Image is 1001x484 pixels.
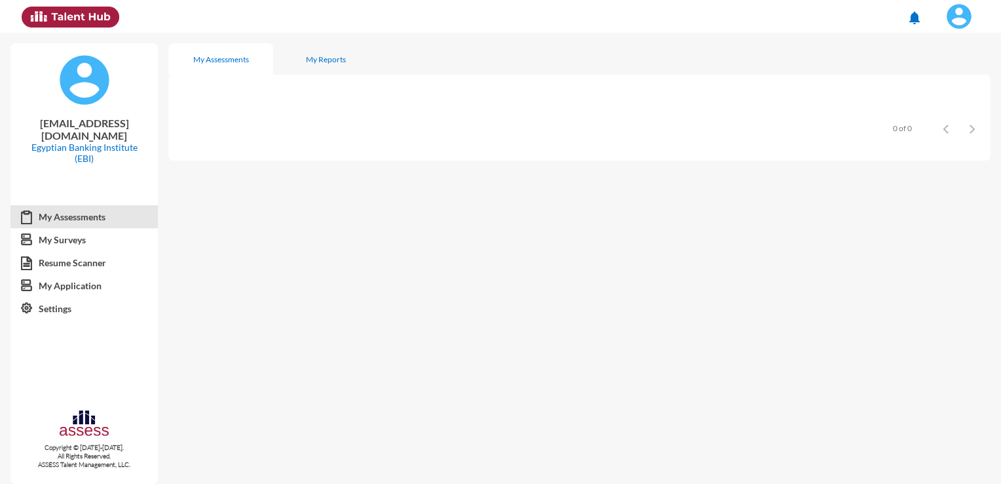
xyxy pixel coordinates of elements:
[10,251,158,275] a: Resume Scanner
[893,123,912,133] div: 0 of 0
[907,10,922,26] mat-icon: notifications
[10,228,158,252] a: My Surveys
[10,205,158,229] a: My Assessments
[306,54,346,64] div: My Reports
[10,274,158,298] a: My Application
[10,297,158,321] a: Settings
[58,409,110,441] img: assesscompany-logo.png
[21,142,147,164] p: Egyptian Banking Institute (EBI)
[21,117,147,142] p: [EMAIL_ADDRESS][DOMAIN_NAME]
[58,54,111,106] img: default%20profile%20image.svg
[193,54,249,64] div: My Assessments
[933,115,959,141] button: Previous page
[959,115,985,141] button: Next page
[10,443,158,469] p: Copyright © [DATE]-[DATE]. All Rights Reserved. ASSESS Talent Management, LLC.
